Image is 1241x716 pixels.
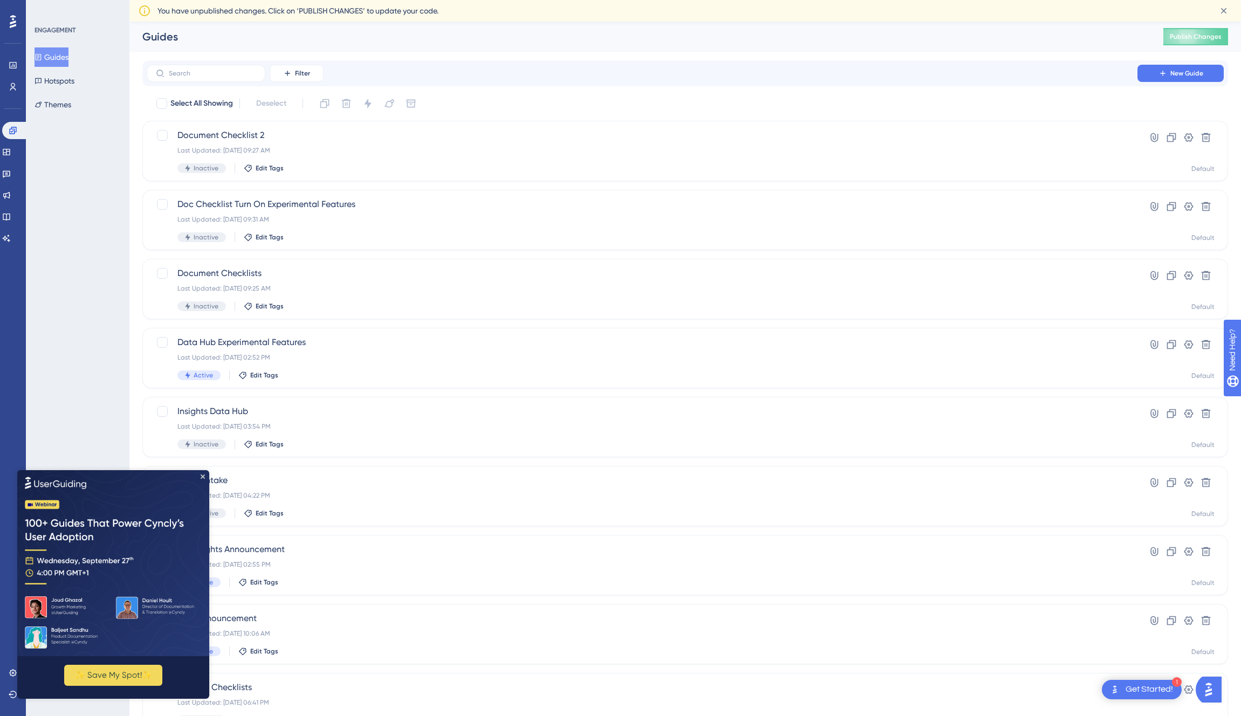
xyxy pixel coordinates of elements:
[250,578,278,587] span: Edit Tags
[1191,164,1215,173] div: Default
[177,474,1107,487] span: Smart Intake
[238,578,278,587] button: Edit Tags
[1191,440,1215,449] div: Default
[238,371,278,380] button: Edit Tags
[25,3,67,16] span: Need Help?
[177,422,1107,431] div: Last Updated: [DATE] 03:54 PM
[157,4,438,17] span: You have unpublished changes. Click on ‘PUBLISH CHANGES’ to update your code.
[1191,371,1215,380] div: Default
[1170,69,1203,78] span: New Guide
[295,69,310,78] span: Filter
[169,70,256,77] input: Search
[250,647,278,656] span: Edit Tags
[1191,302,1215,311] div: Default
[177,491,1107,500] div: Last Updated: [DATE] 04:22 PM
[177,698,1107,707] div: Last Updated: [DATE] 06:41 PM
[1191,233,1215,242] div: Default
[177,612,1107,625] span: MFA Announcement
[250,371,278,380] span: Edit Tags
[1163,28,1228,45] button: Publish Changes
[1196,673,1228,706] iframe: UserGuiding AI Assistant Launcher
[170,97,233,110] span: Select All Showing
[256,97,286,110] span: Deselect
[270,65,324,82] button: Filter
[194,371,213,380] span: Active
[35,47,68,67] button: Guides
[256,233,284,242] span: Edit Tags
[183,4,188,9] div: Close Preview
[1126,684,1173,696] div: Get Started!
[194,164,218,173] span: Inactive
[246,94,296,113] button: Deselect
[1191,510,1215,518] div: Default
[177,629,1107,638] div: Last Updated: [DATE] 10:06 AM
[177,405,1107,418] span: Insights Data Hub
[35,26,76,35] div: ENGAGEMENT
[194,440,218,449] span: Inactive
[177,681,1107,694] span: Subtask Checklists
[1170,32,1222,41] span: Publish Changes
[244,302,284,311] button: Edit Tags
[244,440,284,449] button: Edit Tags
[1191,579,1215,587] div: Default
[177,215,1107,224] div: Last Updated: [DATE] 09:31 AM
[177,129,1107,142] span: Document Checklist 2
[256,164,284,173] span: Edit Tags
[177,560,1107,569] div: Last Updated: [DATE] 02:55 PM
[1108,683,1121,696] img: launcher-image-alternative-text
[256,440,284,449] span: Edit Tags
[1172,677,1182,687] div: 1
[244,164,284,173] button: Edit Tags
[194,233,218,242] span: Inactive
[1137,65,1224,82] button: New Guide
[177,353,1107,362] div: Last Updated: [DATE] 02:52 PM
[47,195,145,216] button: ✨ Save My Spot!✨
[244,509,284,518] button: Edit Tags
[177,543,1107,556] span: CU Insights Announcement
[177,284,1107,293] div: Last Updated: [DATE] 09:25 AM
[1191,648,1215,656] div: Default
[35,71,74,91] button: Hotspots
[194,302,218,311] span: Inactive
[1102,680,1182,699] div: Open Get Started! checklist, remaining modules: 1
[177,336,1107,349] span: Data Hub Experimental Features
[142,29,1136,44] div: Guides
[256,509,284,518] span: Edit Tags
[244,233,284,242] button: Edit Tags
[177,267,1107,280] span: Document Checklists
[177,146,1107,155] div: Last Updated: [DATE] 09:27 AM
[256,302,284,311] span: Edit Tags
[177,198,1107,211] span: Doc Checklist Turn On Experimental Features
[35,95,71,114] button: Themes
[238,647,278,656] button: Edit Tags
